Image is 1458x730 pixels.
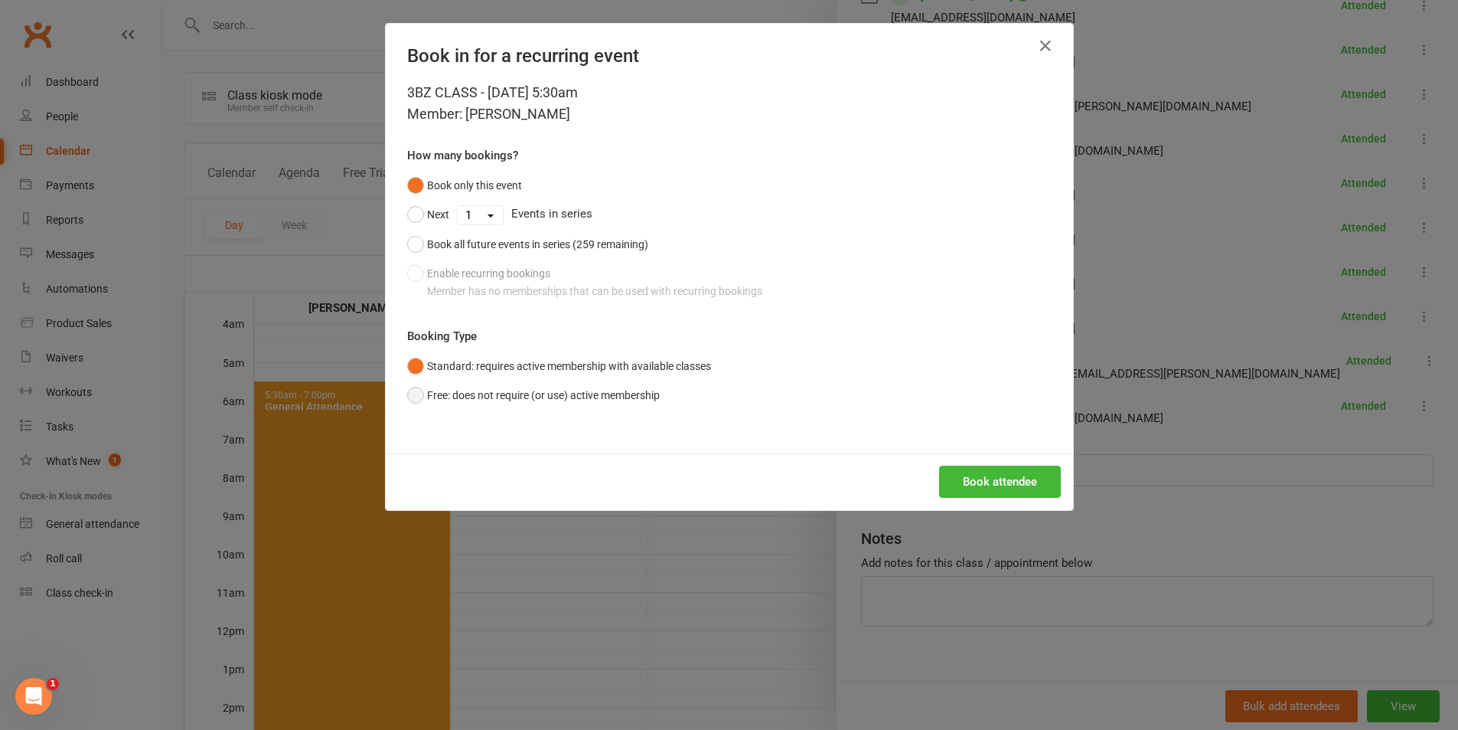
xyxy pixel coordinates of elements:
div: Book all future events in series (259 remaining) [427,236,648,253]
button: Standard: requires active membership with available classes [407,352,711,381]
div: Events in series [407,200,1052,229]
button: Free: does not require (or use) active membership [407,381,660,410]
iframe: Intercom live chat [15,678,52,715]
span: 1 [47,678,59,690]
div: 3BZ CLASS - [DATE] 5:30am Member: [PERSON_NAME] [407,82,1052,125]
button: Next [407,200,449,229]
h4: Book in for a recurring event [407,45,1052,67]
button: Close [1033,34,1058,58]
button: Book attendee [939,466,1061,498]
label: How many bookings? [407,146,518,165]
button: Book only this event [407,171,522,200]
label: Booking Type [407,327,477,345]
button: Book all future events in series (259 remaining) [407,230,648,259]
